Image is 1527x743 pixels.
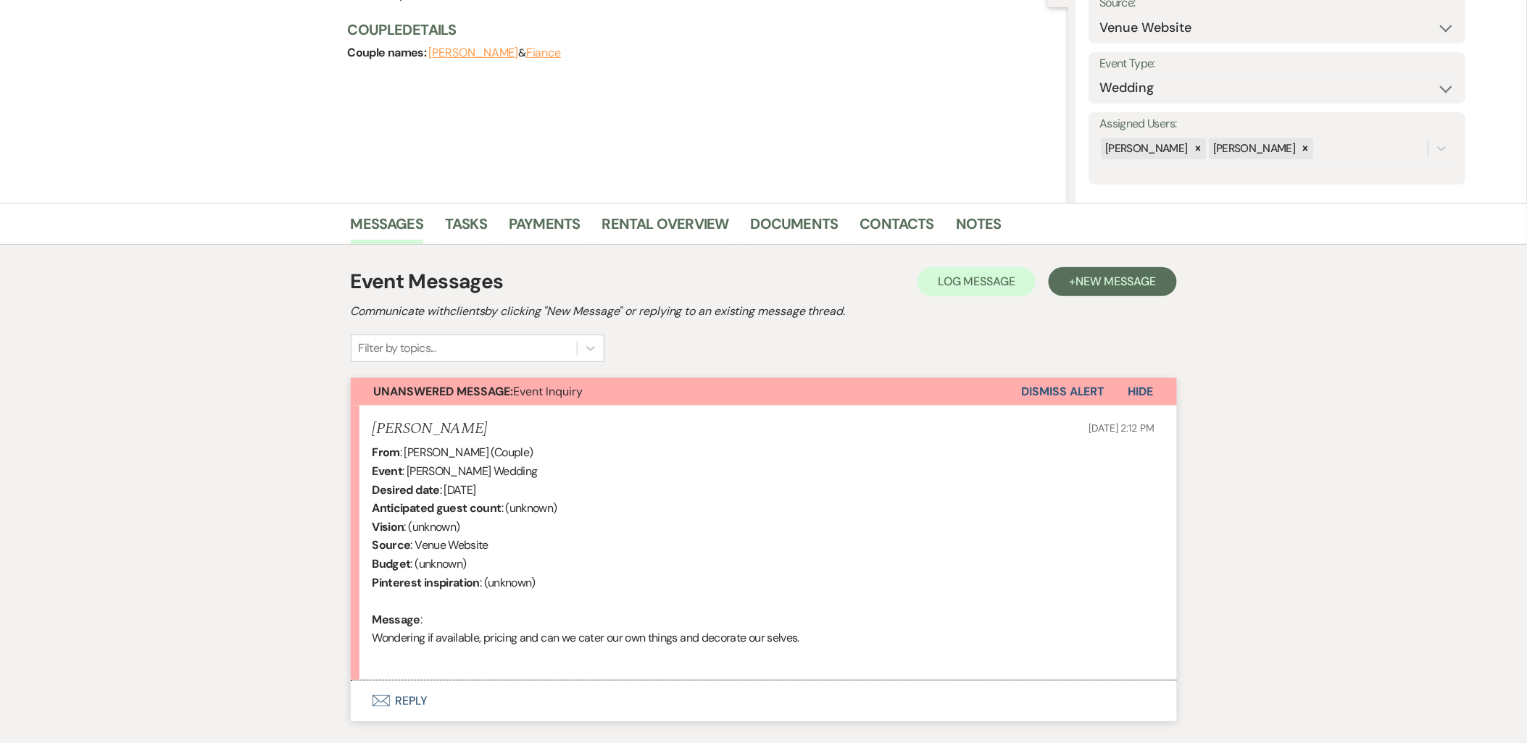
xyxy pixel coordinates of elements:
[373,575,480,590] b: Pinterest inspiration
[359,340,436,357] div: Filter by topics...
[429,47,519,59] button: [PERSON_NAME]
[1128,384,1154,399] span: Hide
[373,612,421,627] b: Message
[373,500,502,516] b: Anticipated guest count
[373,482,440,498] b: Desired date
[751,212,839,244] a: Documents
[348,45,429,60] span: Couple names:
[373,556,411,571] b: Budget
[1105,378,1177,406] button: Hide
[373,519,404,534] b: Vision
[1089,421,1154,435] span: [DATE] 2:12 PM
[1022,378,1105,406] button: Dismiss Alert
[1075,274,1156,289] span: New Message
[602,212,729,244] a: Rental Overview
[351,378,1022,406] button: Unanswered Message:Event Inquiry
[351,681,1177,721] button: Reply
[429,46,562,60] span: &
[374,384,583,399] span: Event Inquiry
[918,267,1036,296] button: Log Message
[373,420,488,438] h5: [PERSON_NAME]
[373,443,1155,666] div: : [PERSON_NAME] (Couple) : [PERSON_NAME] Wedding : [DATE] : (unknown) : (unknown) : Venue Website...
[373,463,403,479] b: Event
[373,537,411,553] b: Source
[374,384,514,399] strong: Unanswered Message:
[1100,114,1455,135] label: Assigned Users:
[860,212,935,244] a: Contacts
[373,445,400,460] b: From
[351,303,1177,320] h2: Communicate with clients by clicking "New Message" or replying to an existing message thread.
[351,266,504,297] h1: Event Messages
[351,212,424,244] a: Messages
[348,20,1054,40] h3: Couple Details
[526,47,562,59] button: Fiance
[938,274,1015,289] span: Log Message
[1210,138,1299,159] div: [PERSON_NAME]
[509,212,581,244] a: Payments
[956,212,1002,244] a: Notes
[1100,54,1455,75] label: Event Type:
[445,212,487,244] a: Tasks
[1049,267,1176,296] button: +New Message
[1102,138,1191,159] div: [PERSON_NAME]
